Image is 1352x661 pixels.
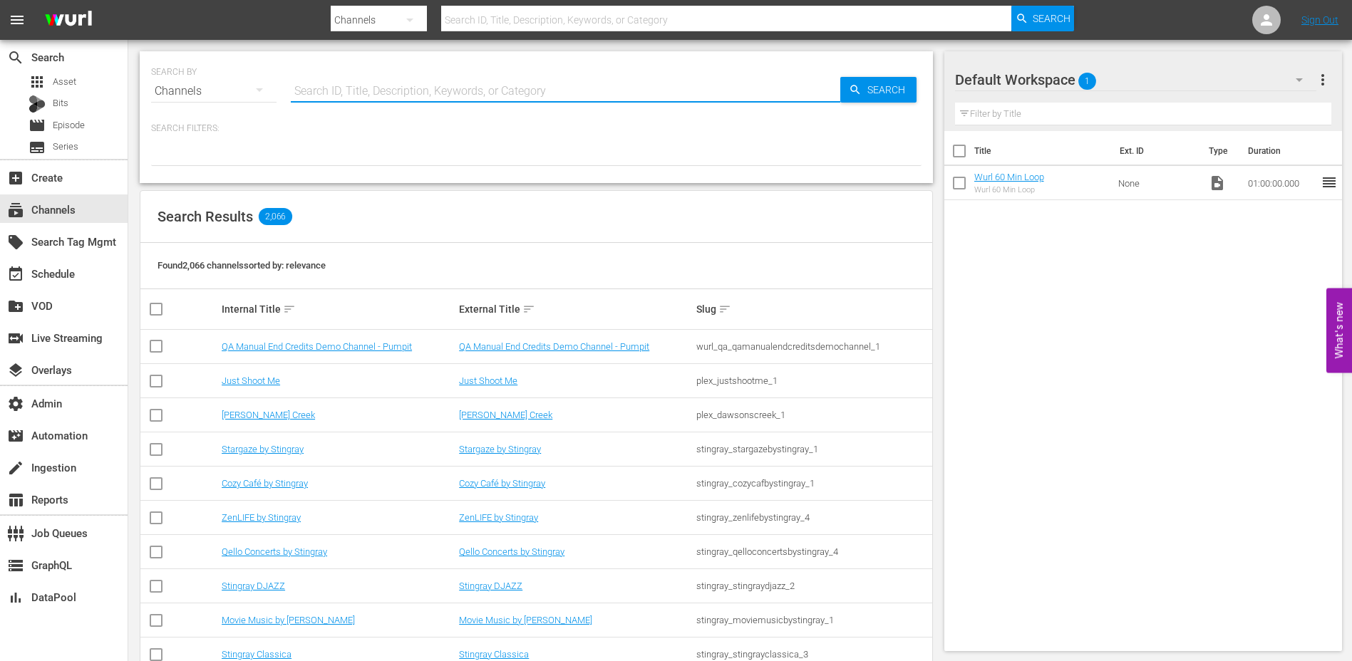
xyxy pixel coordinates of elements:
span: DataPool [7,589,24,606]
a: Just Shoot Me [459,375,517,386]
div: plex_justshootme_1 [696,375,929,386]
a: Cozy Café by Stingray [459,478,545,489]
a: [PERSON_NAME] Creek [222,410,315,420]
span: sort [283,303,296,316]
span: Overlays [7,362,24,379]
span: Live Streaming [7,330,24,347]
span: Search [1033,6,1070,31]
td: 01:00:00.000 [1242,166,1321,200]
a: Stargaze by Stingray [459,444,541,454]
span: sort [718,303,731,316]
a: Stingray Classica [222,649,291,660]
div: Bits [29,95,46,113]
div: stingray_moviemusicbystingray_1 [696,615,929,625]
div: stingray_zenlifebystingray_4 [696,512,929,523]
span: Asset [29,73,46,90]
a: Sign Out [1301,14,1338,26]
div: stingray_qelloconcertsbystingray_4 [696,546,929,557]
span: Admin [7,395,24,412]
th: Ext. ID [1111,131,1201,171]
span: Automation [7,427,24,444]
a: Movie Music by [PERSON_NAME] [459,615,592,625]
div: Slug [696,301,929,318]
a: Stingray DJAZZ [459,581,522,591]
span: Series [53,140,78,154]
a: QA Manual End Credits Demo Channel - Pumpit [459,341,649,352]
span: Episode [29,117,46,134]
div: Default Workspace [955,60,1317,100]
a: QA Manual End Credits Demo Channel - Pumpit [222,341,412,352]
a: Stingray DJAZZ [222,581,285,591]
button: Search [840,77,917,103]
span: Asset [53,75,76,89]
a: Cozy Café by Stingray [222,478,308,489]
span: reorder [1321,174,1338,191]
span: GraphQL [7,557,24,574]
span: Search [862,77,917,103]
a: Qello Concerts by Stingray [222,546,327,557]
button: more_vert [1314,63,1331,97]
span: Search [7,49,24,66]
a: ZenLIFE by Stingray [459,512,538,523]
p: Search Filters: [151,123,922,135]
button: Open Feedback Widget [1326,288,1352,373]
span: 1 [1078,66,1096,96]
div: stingray_stingraydjazz_2 [696,581,929,591]
img: ans4CAIJ8jUAAAAAAAAAAAAAAAAAAAAAAAAgQb4GAAAAAAAAAAAAAAAAAAAAAAAAJMjXAAAAAAAAAAAAAAAAAAAAAAAAgAT5G... [34,4,103,37]
span: Found 2,066 channels sorted by: relevance [158,260,326,271]
div: External Title [459,301,692,318]
th: Title [974,131,1111,171]
div: plex_dawsonscreek_1 [696,410,929,420]
div: Wurl 60 Min Loop [974,185,1044,194]
span: Create [7,170,24,187]
span: Search Results [158,208,253,225]
span: Ingestion [7,459,24,477]
span: Channels [7,202,24,219]
div: wurl_qa_qamanualendcreditsdemochannel_1 [696,341,929,352]
a: Wurl 60 Min Loop [974,172,1044,182]
th: Type [1200,131,1239,171]
span: Search Tag Mgmt [7,234,24,251]
td: None [1113,166,1203,200]
span: Bits [53,96,68,110]
span: Schedule [7,266,24,283]
a: Just Shoot Me [222,375,280,386]
button: Search [1011,6,1074,31]
div: stingray_cozycafbystingray_1 [696,478,929,489]
span: 2,066 [259,208,292,225]
span: Job Queues [7,525,24,542]
th: Duration [1239,131,1325,171]
span: Reports [7,491,24,509]
a: Stargaze by Stingray [222,444,304,454]
div: stingray_stingrayclassica_3 [696,649,929,660]
div: Channels [151,71,277,111]
div: stingray_stargazebystingray_1 [696,444,929,454]
span: more_vert [1314,71,1331,88]
span: Episode [53,118,85,132]
span: Series [29,139,46,156]
span: Video [1209,175,1226,192]
span: sort [522,303,535,316]
a: Stingray Classica [459,649,529,660]
a: Movie Music by [PERSON_NAME] [222,615,355,625]
a: Qello Concerts by Stingray [459,546,564,557]
a: [PERSON_NAME] Creek [459,410,552,420]
a: ZenLIFE by Stingray [222,512,301,523]
span: menu [9,11,26,28]
span: VOD [7,298,24,315]
div: Internal Title [222,301,455,318]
